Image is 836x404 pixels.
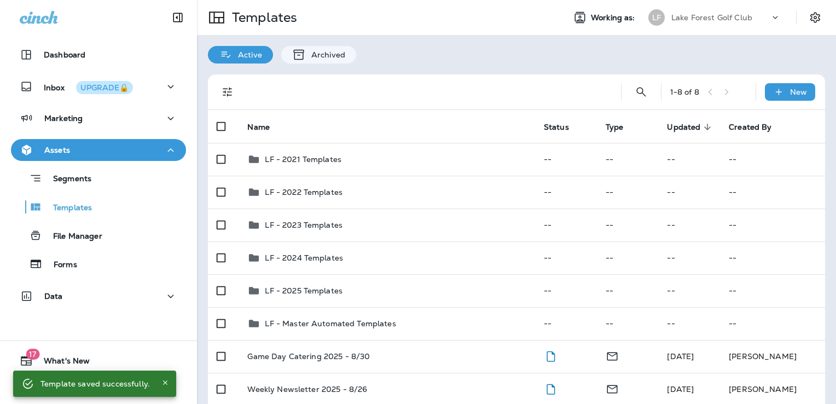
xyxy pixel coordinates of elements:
[606,122,638,132] span: Type
[720,241,825,274] td: --
[720,209,825,241] td: --
[720,176,825,209] td: --
[11,139,186,161] button: Assets
[44,81,133,93] p: Inbox
[247,122,284,132] span: Name
[33,356,90,370] span: What's New
[40,374,150,394] div: Template saved successfully.
[247,385,367,394] p: Weekly Newsletter 2025 - 8/26
[648,9,665,26] div: LF
[11,252,186,275] button: Forms
[228,9,297,26] p: Templates
[597,143,659,176] td: --
[597,307,659,340] td: --
[667,384,694,394] span: Caitlin Wilson
[591,13,637,22] span: Working as:
[265,286,342,295] p: LF - 2025 Templates
[544,350,558,360] span: Draft
[535,176,597,209] td: --
[597,176,659,209] td: --
[11,285,186,307] button: Data
[11,224,186,247] button: File Manager
[11,166,186,190] button: Segments
[805,8,825,27] button: Settings
[80,84,129,91] div: UPGRADE🔒
[658,176,720,209] td: --
[11,350,186,372] button: 17What's New
[265,221,342,229] p: LF - 2023 Templates
[720,274,825,307] td: --
[597,274,659,307] td: --
[658,209,720,241] td: --
[159,376,172,389] button: Close
[606,383,619,393] span: Email
[544,122,583,132] span: Status
[265,253,343,262] p: LF - 2024 Templates
[544,383,558,393] span: Draft
[42,174,91,185] p: Segments
[720,143,825,176] td: --
[44,292,63,301] p: Data
[667,123,700,132] span: Updated
[306,50,345,59] p: Archived
[597,241,659,274] td: --
[729,123,771,132] span: Created By
[44,114,83,123] p: Marketing
[247,123,270,132] span: Name
[265,319,396,328] p: LF - Master Automated Templates
[247,352,370,361] p: Game Day Catering 2025 - 8/30
[535,274,597,307] td: --
[671,13,752,22] p: Lake Forest Golf Club
[729,122,786,132] span: Created By
[535,143,597,176] td: --
[535,241,597,274] td: --
[606,350,619,360] span: Email
[26,349,39,360] span: 17
[790,88,807,96] p: New
[535,307,597,340] td: --
[265,188,342,197] p: LF - 2022 Templates
[11,195,186,218] button: Templates
[658,274,720,307] td: --
[11,376,186,398] button: Support
[667,122,715,132] span: Updated
[11,107,186,129] button: Marketing
[44,146,70,154] p: Assets
[658,307,720,340] td: --
[11,44,186,66] button: Dashboard
[670,88,699,96] div: 1 - 8 of 8
[44,50,85,59] p: Dashboard
[233,50,262,59] p: Active
[265,155,341,164] p: LF - 2021 Templates
[606,123,624,132] span: Type
[720,340,825,373] td: [PERSON_NAME]
[42,232,102,242] p: File Manager
[720,307,825,340] td: --
[544,123,569,132] span: Status
[42,203,92,213] p: Templates
[43,260,77,270] p: Forms
[630,81,652,103] button: Search Templates
[162,7,193,28] button: Collapse Sidebar
[76,81,133,94] button: UPGRADE🔒
[11,76,186,97] button: InboxUPGRADE🔒
[217,81,239,103] button: Filters
[667,351,694,361] span: Caitlin Wilson
[658,143,720,176] td: --
[535,209,597,241] td: --
[658,241,720,274] td: --
[597,209,659,241] td: --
